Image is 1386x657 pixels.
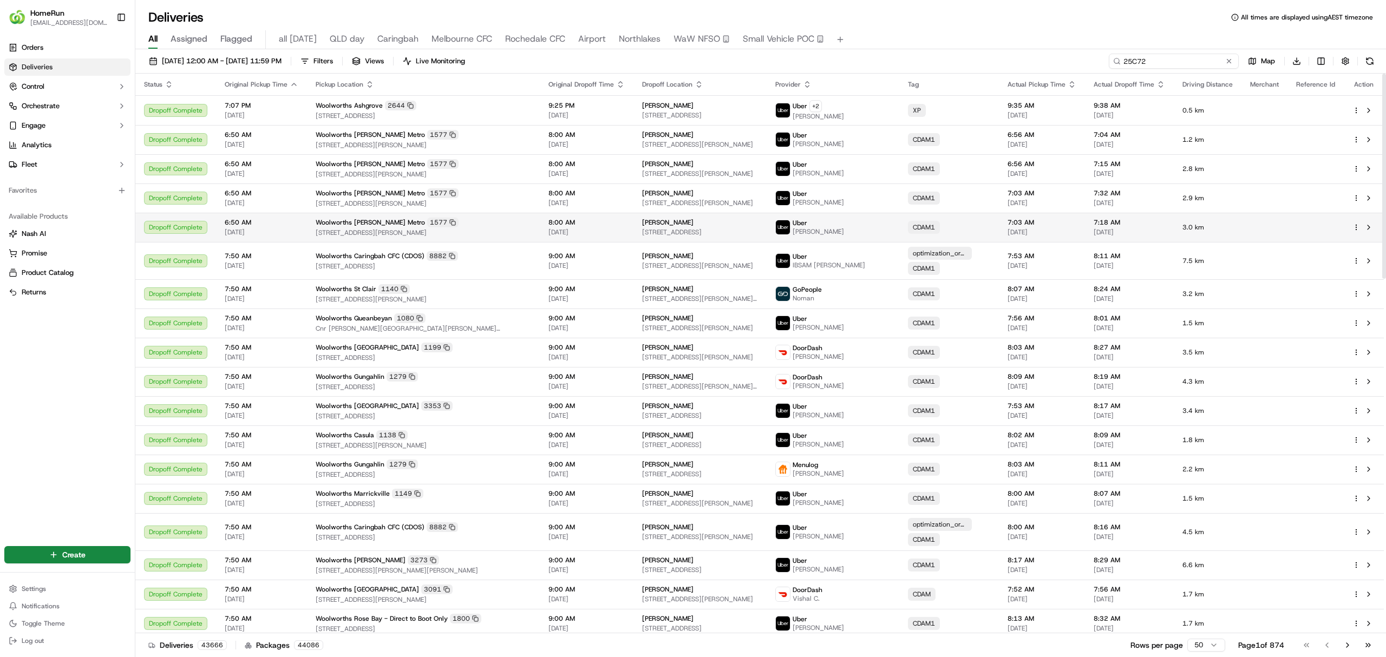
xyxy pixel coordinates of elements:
div: Past conversations [11,141,73,150]
span: QLD day [330,32,364,45]
span: [PERSON_NAME] [793,352,844,361]
span: [DATE] [1008,261,1076,270]
span: [DATE] [548,261,625,270]
p: Welcome 👋 [11,44,197,61]
span: 7:50 AM [225,372,298,381]
span: [DATE] [548,169,625,178]
span: [DATE] [548,199,625,207]
input: Type to search [1109,54,1239,69]
img: doordash_logo_v2.png [776,375,790,389]
span: 9:25 PM [548,101,625,110]
img: uber-new-logo.jpeg [776,220,790,234]
span: Actual Pickup Time [1008,80,1065,89]
span: Uber [793,160,807,169]
span: Northlakes [619,32,661,45]
span: CDAM1 [913,223,935,232]
button: Notifications [4,599,130,614]
span: WaW NFSO [674,32,720,45]
span: Promise [22,248,47,258]
span: [STREET_ADDRESS] [642,111,758,120]
span: 6:50 AM [225,189,298,198]
span: DoorDash [793,373,822,382]
span: [STREET_ADDRESS][PERSON_NAME] [642,353,758,362]
span: 7:03 AM [1008,189,1076,198]
a: Analytics [4,136,130,154]
img: uber-new-logo.jpeg [776,316,790,330]
span: [DATE] [1008,324,1076,332]
span: Uber [793,252,807,261]
span: 9:00 AM [548,343,625,352]
span: 6:50 AM [225,218,298,227]
span: 9:35 AM [1008,101,1076,110]
button: Start new chat [184,107,197,120]
span: 8:19 AM [1094,372,1165,381]
span: optimization_order_unassigned [913,249,967,258]
span: [STREET_ADDRESS] [642,228,758,236]
button: Map [1243,54,1280,69]
span: Original Pickup Time [225,80,287,89]
span: 9:00 AM [548,285,625,293]
span: 7:50 AM [225,343,298,352]
span: [DATE] [1094,111,1165,120]
span: 8:11 AM [1094,252,1165,260]
div: 1080 [394,313,426,323]
span: [STREET_ADDRESS][PERSON_NAME] [642,324,758,332]
span: [DATE] [1008,140,1076,149]
span: 8:27 AM [1094,343,1165,352]
span: Uber [793,219,807,227]
span: 7:03 AM [1008,218,1076,227]
button: [EMAIL_ADDRESS][DOMAIN_NAME] [30,18,108,27]
span: All [148,32,158,45]
span: [PERSON_NAME] [793,140,844,148]
span: [DATE] [1094,294,1165,303]
a: 💻API Documentation [87,238,178,258]
span: [STREET_ADDRESS][PERSON_NAME][PERSON_NAME] [642,382,758,391]
span: [DATE] [1008,353,1076,362]
span: [DATE] [1008,228,1076,236]
button: Filters [296,54,338,69]
a: Deliveries [4,58,130,76]
span: [DATE] [1094,140,1165,149]
span: Uber [793,131,807,140]
span: Map [1261,56,1275,66]
button: Views [347,54,389,69]
span: 8:03 AM [1008,343,1076,352]
span: Noman [793,294,822,303]
span: [STREET_ADDRESS] [316,353,531,362]
button: See all [168,139,197,152]
button: Engage [4,117,130,134]
button: Refresh [1362,54,1377,69]
span: [DATE] [225,228,298,236]
div: Favorites [4,182,130,199]
span: 8:07 AM [1008,285,1076,293]
h1: Deliveries [148,9,204,26]
span: CDAM1 [913,264,935,273]
span: [DATE] [548,294,625,303]
span: Settings [22,584,46,593]
span: Woolworths Queanbeyan [316,314,392,323]
span: [DATE] [96,168,118,177]
span: [STREET_ADDRESS][PERSON_NAME] [316,170,531,179]
div: 📗 [11,244,19,252]
span: 0.5 km [1182,106,1233,115]
span: CDAM1 [913,165,935,173]
div: Start new chat [49,104,178,115]
span: [STREET_ADDRESS][PERSON_NAME] [316,199,531,208]
span: [PERSON_NAME] [642,130,694,139]
span: CDAM1 [913,135,935,144]
span: Knowledge Base [22,242,83,253]
span: [STREET_ADDRESS][PERSON_NAME] [642,140,758,149]
img: uber-new-logo.jpeg [776,525,790,539]
span: [DATE] [548,382,625,391]
span: [PERSON_NAME] [793,198,844,207]
span: 8:09 AM [1008,372,1076,381]
span: Returns [22,287,46,297]
span: [STREET_ADDRESS] [316,111,531,120]
a: Powered byPylon [76,268,131,277]
button: Create [4,546,130,563]
a: Nash AI [9,229,126,239]
span: Woolworths Caringbah CFC (CDOS) [316,252,424,260]
div: Available Products [4,208,130,225]
span: [PERSON_NAME] [642,372,694,381]
span: 9:38 AM [1094,101,1165,110]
